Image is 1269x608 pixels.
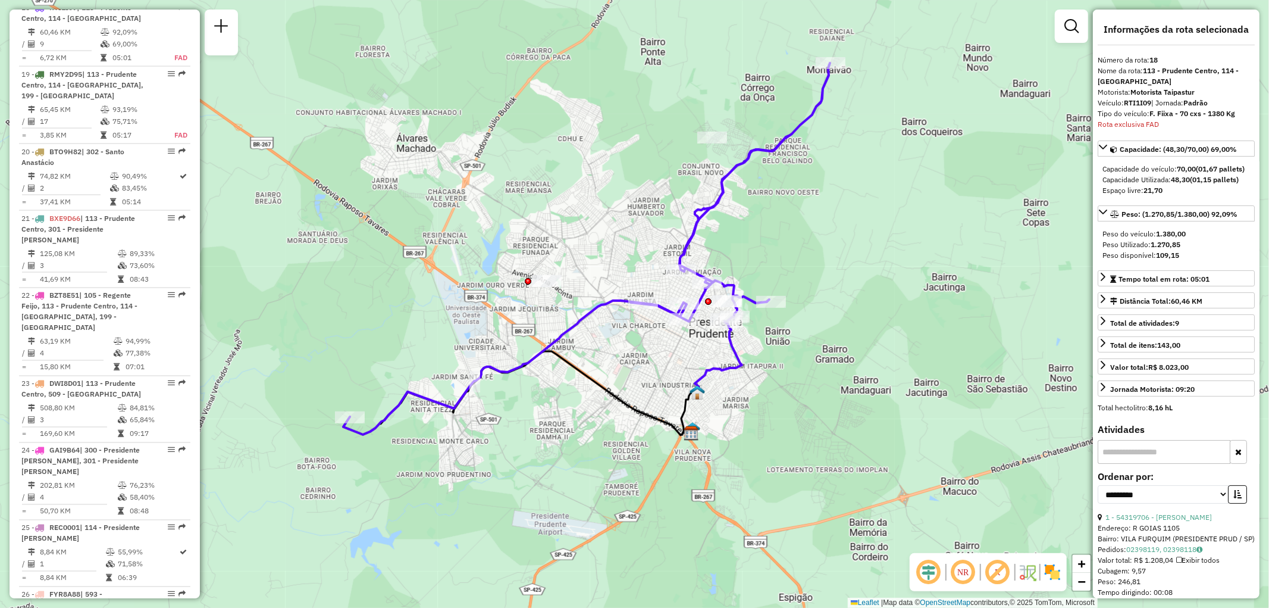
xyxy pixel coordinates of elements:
[129,428,186,440] td: 09:17
[21,214,135,244] span: | 113 - Prudente Centro, 301 - Presidente [PERSON_NAME]
[1102,185,1250,196] div: Espaço livre:
[1098,523,1255,534] div: Endereço: R GOIAS 1105
[1098,159,1255,201] div: Capacidade: (48,30/70,00) 69,00%
[49,523,80,532] span: REC0001
[1098,87,1255,98] div: Motorista:
[1196,546,1202,553] i: Observações
[28,118,35,125] i: Total de Atividades
[39,348,113,360] td: 4
[178,380,186,387] em: Rota exportada
[39,182,109,194] td: 2
[49,590,80,599] span: FYR8A88
[121,182,179,194] td: 83,45%
[21,214,135,244] span: 21 -
[129,260,186,272] td: 73,60%
[118,276,124,283] i: Tempo total em rota
[1102,164,1250,174] div: Capacidade do veículo:
[21,291,137,332] span: | 105 - Regente Feijo, 113 - Prudente Centro, 114 - [GEOGRAPHIC_DATA], 199 - [GEOGRAPHIC_DATA]
[1098,270,1255,286] a: Tempo total em rota: 05:01
[21,379,141,399] span: | 113 - Prudente Centro, 509 - [GEOGRAPHIC_DATA]
[161,52,188,64] td: FAD
[168,292,175,299] em: Opções
[39,336,113,348] td: 63,19 KM
[1098,555,1255,566] div: Valor total: R$ 1.208,04
[161,129,188,141] td: FAD
[39,559,105,570] td: 1
[39,480,117,492] td: 202,81 KM
[1120,145,1237,154] span: Capacidade: (48,30/70,00) 69,00%
[1098,119,1255,130] div: Rota exclusiva FAD
[1098,566,1146,575] span: Cubagem: 9,57
[21,147,124,167] span: 20 -
[21,182,27,194] td: /
[21,38,27,50] td: /
[39,403,117,414] td: 508,80 KM
[1149,109,1235,118] strong: F. Fiixa - 70 cxs - 1380 Kg
[1196,164,1245,173] strong: (01,67 pallets)
[21,414,27,426] td: /
[118,431,124,438] i: Tempo total em rota
[118,482,127,489] i: % de utilização do peso
[21,506,27,517] td: =
[1060,14,1083,38] a: Exibir filtros
[178,292,186,299] em: Rota exportada
[21,428,27,440] td: =
[21,260,27,272] td: /
[49,214,80,223] span: BXE9D66
[983,558,1012,587] span: Exibir rótulo
[125,361,185,373] td: 07:01
[1098,403,1255,413] div: Total hectolitro:
[1171,297,1202,305] span: 60,46 KM
[851,598,879,607] a: Leaflet
[39,129,100,141] td: 3,85 KM
[28,338,35,345] i: Distância Total
[1156,229,1186,238] strong: 1.380,00
[1228,485,1247,504] button: Ordem crescente
[28,250,35,257] i: Distância Total
[1175,319,1179,328] strong: 9
[21,361,27,373] td: =
[178,214,186,222] em: Rota exportada
[21,70,143,100] span: | 113 - Prudente Centro, 114 - [GEOGRAPHIC_DATA], 199 - [GEOGRAPHIC_DATA]
[1149,55,1158,64] strong: 18
[110,173,119,180] i: % de utilização do peso
[1098,108,1255,119] div: Tipo do veículo:
[129,506,186,517] td: 08:48
[49,3,77,12] span: RTI1I09
[101,40,109,48] i: % de utilização da cubagem
[1098,544,1255,555] div: Pedidos:
[28,350,35,357] i: Total de Atividades
[21,291,137,332] span: 22 -
[129,248,186,260] td: 89,33%
[39,547,105,559] td: 8,84 KM
[881,598,883,607] span: |
[1148,403,1173,412] strong: 8,16 hL
[1130,88,1195,96] strong: Motorista Taipastur
[669,313,698,325] div: Atividade não roteirizada - CAGER DANCETERIA LTD
[49,446,80,455] span: GAI9B64
[1126,545,1202,554] a: 02398119, 02398118
[106,575,112,582] i: Tempo total em rota
[1176,556,1220,565] span: Exibir todos
[1098,587,1255,598] div: Tempo dirigindo: 00:08
[118,417,127,424] i: % de utilização da cubagem
[168,148,175,155] em: Opções
[21,492,27,504] td: /
[28,494,35,501] i: Total de Atividades
[121,196,179,208] td: 05:14
[180,549,187,556] i: Rota otimizada
[121,170,179,182] td: 90,49%
[1098,424,1255,435] h4: Atividades
[129,480,186,492] td: 76,23%
[39,170,109,182] td: 74,82 KM
[1078,574,1086,589] span: −
[101,106,109,113] i: % de utilização do peso
[28,106,35,113] i: Distância Total
[1098,205,1255,222] a: Peso: (1.270,85/1.380,00) 92,09%
[168,214,175,222] em: Opções
[1073,573,1091,591] a: Zoom out
[21,3,141,23] span: 18 -
[129,403,186,414] td: 84,81%
[178,591,186,598] em: Rota exportada
[690,385,705,400] img: Fads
